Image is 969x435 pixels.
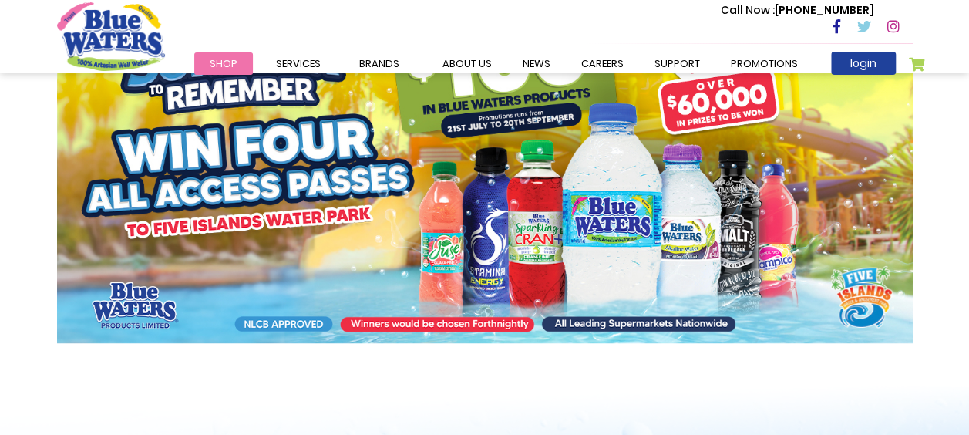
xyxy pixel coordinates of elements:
[210,56,237,71] span: Shop
[639,52,715,75] a: support
[721,2,874,19] p: [PHONE_NUMBER]
[721,2,775,18] span: Call Now :
[276,56,321,71] span: Services
[57,2,165,70] a: store logo
[427,52,507,75] a: about us
[359,56,399,71] span: Brands
[507,52,566,75] a: News
[566,52,639,75] a: careers
[831,52,896,75] a: login
[715,52,813,75] a: Promotions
